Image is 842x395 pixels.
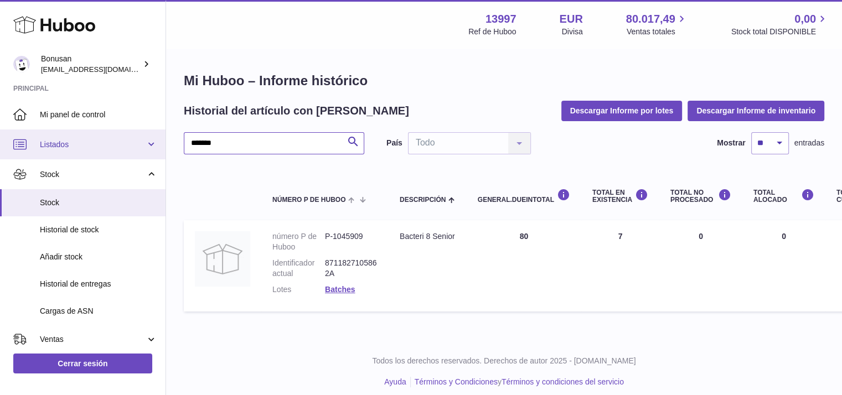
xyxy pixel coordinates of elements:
span: Historial de entregas [40,279,157,289]
img: info@bonusan.es [13,56,30,72]
div: Total en EXISTENCIA [592,189,648,204]
span: Ventas [40,334,146,345]
a: Ayuda [384,377,406,386]
td: 0 [659,220,742,311]
span: Añadir stock [40,252,157,262]
span: Mi panel de control [40,110,157,120]
td: 0 [742,220,825,311]
dd: P-1045909 [325,231,378,252]
span: [EMAIL_ADDRESS][DOMAIN_NAME] [41,65,163,74]
h1: Mi Huboo – Informe histórico [184,72,824,90]
span: Descripción [400,196,446,204]
dd: 8711827105862A [325,258,378,279]
div: Ref de Huboo [468,27,516,37]
span: Cargas de ASN [40,306,157,316]
a: 0,00 Stock total DISPONIBLE [731,12,829,37]
div: Total ALOCADO [753,189,814,204]
span: 80.017,49 [626,12,675,27]
span: Stock [40,169,146,180]
span: Stock total DISPONIBLE [731,27,829,37]
dt: Identificador actual [272,258,325,279]
p: Todos los derechos reservados. Derechos de autor 2025 - [DOMAIN_NAME] [175,356,833,366]
span: Ventas totales [627,27,688,37]
span: 0,00 [794,12,816,27]
button: Descargar Informe por lotes [561,101,683,121]
strong: 13997 [485,12,516,27]
span: número P de Huboo [272,196,345,204]
span: Historial de stock [40,225,157,235]
a: Cerrar sesión [13,354,152,373]
label: País [386,138,402,148]
div: Total NO PROCESADO [670,189,731,204]
a: Términos y condiciones del servicio [502,377,624,386]
div: Bonusan [41,54,141,75]
button: Descargar Informe de inventario [688,101,824,121]
div: Divisa [562,27,583,37]
dt: Lotes [272,284,325,295]
label: Mostrar [717,138,745,148]
td: 7 [581,220,659,311]
span: entradas [794,138,824,148]
li: y [411,377,624,387]
div: general.dueInTotal [478,189,570,204]
span: Listados [40,139,146,150]
td: 80 [467,220,581,311]
strong: EUR [559,12,582,27]
img: product image [195,231,250,287]
a: Batches [325,285,355,294]
span: Stock [40,197,157,208]
div: Bacteri 8 Senior [400,231,456,242]
a: Términos y Condiciones [415,377,498,386]
h2: Historial del artículo con [PERSON_NAME] [184,103,409,118]
a: 80.017,49 Ventas totales [626,12,688,37]
dt: número P de Huboo [272,231,325,252]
